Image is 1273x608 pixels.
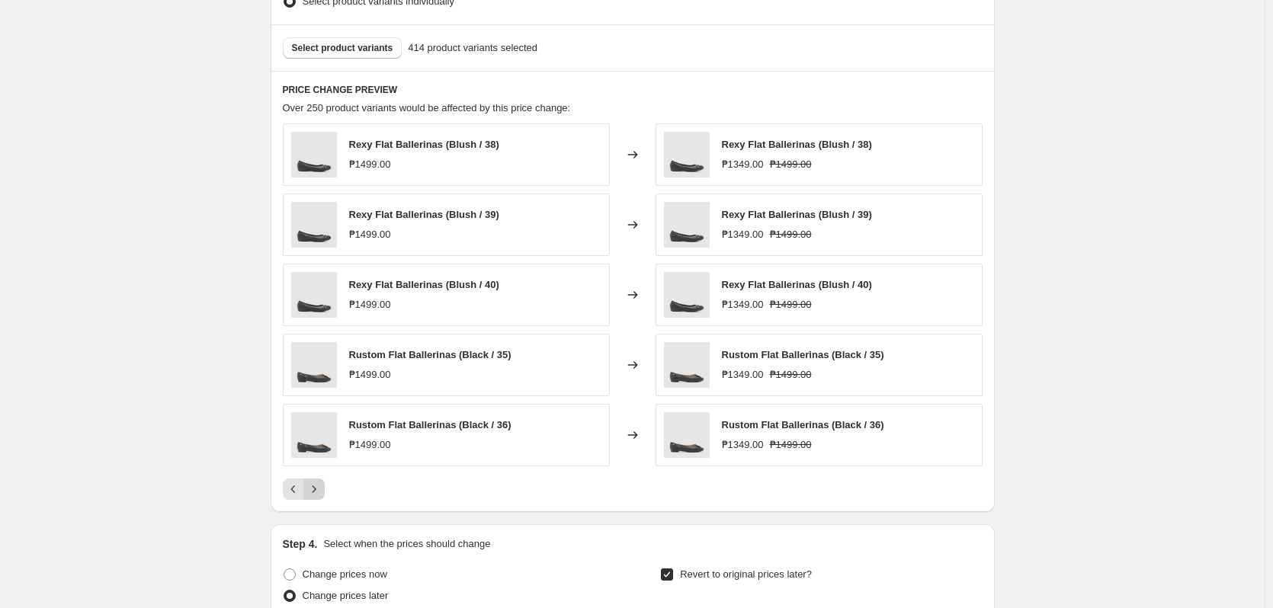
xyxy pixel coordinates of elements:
[722,279,872,290] span: Rexy Flat Ballerinas (Blush / 40)
[291,342,337,388] img: Rustom_Black_1_80x.jpg
[408,40,537,56] span: 414 product variants selected
[291,412,337,458] img: Rustom_Black_1_80x.jpg
[291,132,337,178] img: Rexy_Black_1_80x.jpg
[664,412,710,458] img: Rustom_Black_1_80x.jpg
[722,367,764,382] div: ₱1349.00
[349,279,499,290] span: Rexy Flat Ballerinas (Blush / 40)
[349,367,391,382] div: ₱1499.00
[722,227,764,242] div: ₱1349.00
[722,209,872,220] span: Rexy Flat Ballerinas (Blush / 39)
[680,568,812,580] span: Revert to original prices later?
[349,227,391,242] div: ₱1499.00
[770,437,812,453] strike: ₱1499.00
[349,157,391,172] div: ₱1499.00
[722,157,764,172] div: ₱1349.00
[303,478,325,500] button: Next
[664,272,710,318] img: Rexy_Black_1_80x.jpg
[349,209,499,220] span: Rexy Flat Ballerinas (Blush / 39)
[283,536,318,552] h2: Step 4.
[291,272,337,318] img: Rexy_Black_1_80x.jpg
[770,157,812,172] strike: ₱1499.00
[722,419,884,430] span: Rustom Flat Ballerinas (Black / 36)
[770,297,812,312] strike: ₱1499.00
[349,139,499,150] span: Rexy Flat Ballerinas (Blush / 38)
[349,349,511,360] span: Rustom Flat Ballerinas (Black / 35)
[664,342,710,388] img: Rustom_Black_1_80x.jpg
[283,478,304,500] button: Previous
[303,568,387,580] span: Change prices now
[770,367,812,382] strike: ₱1499.00
[349,297,391,312] div: ₱1499.00
[722,297,764,312] div: ₱1349.00
[283,478,325,500] nav: Pagination
[283,37,402,59] button: Select product variants
[291,202,337,248] img: Rexy_Black_1_80x.jpg
[722,349,884,360] span: Rustom Flat Ballerinas (Black / 35)
[303,590,389,601] span: Change prices later
[283,102,571,114] span: Over 250 product variants would be affected by this price change:
[323,536,490,552] p: Select when the prices should change
[349,437,391,453] div: ₱1499.00
[722,139,872,150] span: Rexy Flat Ballerinas (Blush / 38)
[722,437,764,453] div: ₱1349.00
[664,132,710,178] img: Rexy_Black_1_80x.jpg
[292,42,393,54] span: Select product variants
[664,202,710,248] img: Rexy_Black_1_80x.jpg
[283,84,983,96] h6: PRICE CHANGE PREVIEW
[770,227,812,242] strike: ₱1499.00
[349,419,511,430] span: Rustom Flat Ballerinas (Black / 36)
